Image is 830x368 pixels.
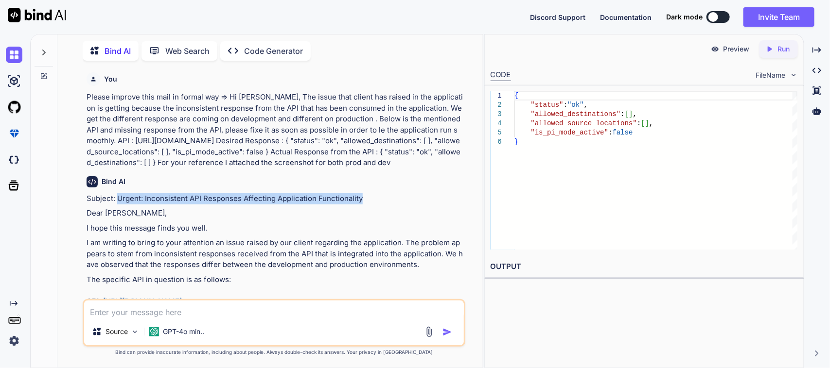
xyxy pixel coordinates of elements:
a: [URL][DOMAIN_NAME] [103,297,182,306]
h2: OUTPUT [485,255,804,278]
span: { [514,92,518,100]
span: "ok" [567,101,584,109]
p: The specific API in question is as follows: [87,274,464,307]
span: ] [645,119,649,127]
img: settings [6,333,22,349]
span: [ [641,119,645,127]
img: premium [6,125,22,142]
span: Dark mode [666,12,703,22]
img: preview [711,45,720,53]
span: FileName [756,70,786,80]
div: 3 [491,110,502,119]
button: Documentation [600,12,652,22]
img: Pick Models [131,328,139,336]
img: Bind AI [8,8,66,22]
p: Dear [PERSON_NAME], [87,208,464,219]
span: [ [625,110,629,118]
div: 2 [491,100,502,110]
span: , [649,119,653,127]
p: Subject: Urgent: Inconsistent API Responses Affecting Application Functionality [87,193,464,204]
span: ] [629,110,633,118]
h6: You [104,74,117,84]
div: 5 [491,128,502,137]
div: CODE [491,69,511,81]
div: 6 [491,137,502,147]
h6: Bind AI [102,177,125,186]
img: ai-studio [6,73,22,89]
img: chat [6,47,22,63]
button: Discord Support [530,12,585,22]
span: : [608,129,612,136]
span: : [564,101,567,109]
p: I hope this message finds you well. [87,223,464,234]
img: chevron down [790,71,798,79]
span: false [612,129,633,136]
span: "is_pi_mode_active" [530,129,608,136]
strong: API: [87,297,101,306]
p: Run [778,44,790,54]
span: Documentation [600,13,652,21]
span: "allowed_destinations" [530,110,620,118]
img: attachment [424,326,435,337]
p: Source [106,327,128,336]
p: I am writing to bring to your attention an issue raised by our client regarding the application. ... [87,237,464,270]
span: "allowed_source_locations" [530,119,636,127]
img: githubLight [6,99,22,116]
p: Web Search [165,45,210,57]
span: , [584,101,588,109]
span: , [633,110,636,118]
button: Invite Team [743,7,814,27]
p: Bind AI [105,45,131,57]
span: : [620,110,624,118]
p: Preview [724,44,750,54]
div: 4 [491,119,502,128]
p: Code Generator [244,45,303,57]
p: Bind can provide inaccurate information, including about people. Always double-check its answers.... [83,349,466,356]
p: Please improve this mail in formal way => Hi [PERSON_NAME], The issue that client has raised in t... [87,92,464,168]
img: GPT-4o mini [149,327,159,336]
span: : [637,119,641,127]
span: "status" [530,101,563,109]
span: Discord Support [530,13,585,21]
img: darkCloudIdeIcon [6,151,22,168]
img: icon [442,327,452,337]
span: } [514,138,518,146]
p: GPT-4o min.. [163,327,204,336]
div: 1 [491,91,502,100]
